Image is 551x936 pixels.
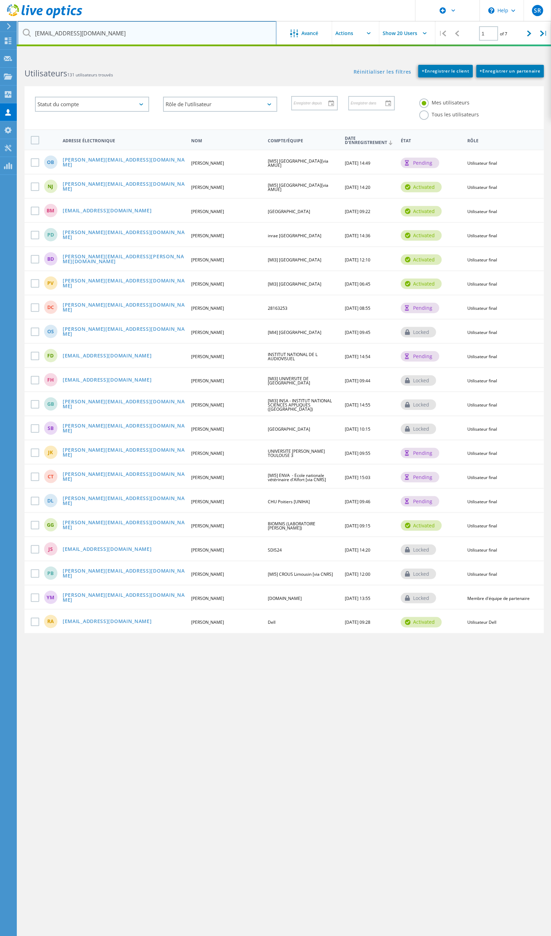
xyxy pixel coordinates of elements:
div: activated [401,206,442,217]
span: [PERSON_NAME] [191,474,224,480]
span: [MI5] [GEOGRAPHIC_DATA][via AMUE] [268,158,328,168]
a: [PERSON_NAME][EMAIL_ADDRESS][DOMAIN_NAME] [63,568,185,579]
span: [PERSON_NAME] [191,160,224,166]
span: [DATE] 14:55 [345,402,370,408]
span: Rôle [467,139,533,143]
span: [DATE] 09:55 [345,450,370,456]
span: Utilisateur final [467,354,497,360]
span: [PERSON_NAME] [191,354,224,360]
span: [GEOGRAPHIC_DATA] [268,426,310,432]
span: [DATE] 14:20 [345,547,370,553]
span: État [401,139,461,143]
span: [MI3] INSA - INSTITUT NATIONAL SCIENCES APPLIQUES ([GEOGRAPHIC_DATA]) [268,398,332,412]
span: [MI3] [GEOGRAPHIC_DATA] [268,257,321,263]
b: + [480,68,483,74]
span: [PERSON_NAME] [191,257,224,263]
a: +Enregistrer un partenaire [476,65,544,77]
span: Adresse électronique [63,139,185,143]
span: [DATE] 09:46 [345,499,370,505]
div: locked [401,327,436,337]
div: Statut du compte [35,97,149,112]
span: SDIS24 [268,547,282,553]
span: UNIVERSITE [PERSON_NAME] TOULOUSE 3 [268,448,325,458]
span: [DOMAIN_NAME] [268,595,302,601]
span: Utilisateur final [467,209,497,214]
span: FD [48,353,54,358]
span: NJ [48,184,54,189]
a: [PERSON_NAME][EMAIL_ADDRESS][DOMAIN_NAME] [63,157,185,168]
span: ob [47,160,54,165]
span: JS [48,547,53,552]
b: + [422,68,425,74]
svg: \n [488,7,495,14]
span: Utilisateur final [467,450,497,456]
span: 28163253 [268,305,287,311]
span: [PERSON_NAME] [191,305,224,311]
span: [PERSON_NAME] [191,209,224,214]
a: [PERSON_NAME][EMAIL_ADDRESS][DOMAIN_NAME] [63,593,185,603]
span: DL [48,498,54,503]
div: activated [401,520,442,531]
div: | [537,21,551,46]
span: Utilisateur final [467,474,497,480]
span: CT [48,474,54,479]
span: [DATE] 09:15 [345,523,370,529]
span: Enregistrer un partenaire [480,68,540,74]
span: FH [47,377,54,382]
input: Rechercher des utilisateurs par nom, e-mail, société, etc. [18,21,277,46]
span: Utilisateur final [467,402,497,408]
div: pending [401,496,439,507]
a: +Enregistrer le client [418,65,473,77]
span: [PERSON_NAME] [191,402,224,408]
span: Utilisateur final [467,523,497,529]
span: Enregistrer le client [422,68,469,74]
div: pending [401,158,439,168]
span: Utilisateur final [467,378,497,384]
span: JK [48,450,53,455]
a: [PERSON_NAME][EMAIL_ADDRESS][DOMAIN_NAME] [63,182,185,192]
span: PD [47,232,54,237]
span: Compte/Équipe [268,139,339,143]
div: locked [401,424,436,434]
div: activated [401,617,442,628]
span: [DATE] 09:45 [345,329,370,335]
span: [DATE] 15:03 [345,474,370,480]
input: Enregistrer dans [349,96,389,110]
div: Rôle de l'utilisateur [163,97,277,112]
a: Live Optics Dashboard [7,15,82,20]
a: [PERSON_NAME][EMAIL_ADDRESS][PERSON_NAME][DOMAIN_NAME] [63,254,185,265]
span: [PERSON_NAME] [191,329,224,335]
a: [EMAIL_ADDRESS][DOMAIN_NAME] [63,547,152,553]
span: Utilisateur final [467,305,497,311]
div: locked [401,545,436,555]
div: activated [401,254,442,265]
span: [PERSON_NAME] [191,571,224,577]
a: [EMAIL_ADDRESS][DOMAIN_NAME] [63,208,152,214]
span: 131 utilisateurs trouvés [67,72,113,78]
div: activated [401,182,442,192]
span: [PERSON_NAME] [191,184,224,190]
div: pending [401,472,439,483]
span: [DATE] 14:54 [345,354,370,360]
b: Utilisateurs [25,68,67,79]
a: [PERSON_NAME][EMAIL_ADDRESS][DOMAIN_NAME] [63,302,185,313]
span: [DATE] 12:00 [345,571,370,577]
div: locked [401,593,436,603]
span: [DATE] 09:44 [345,378,370,384]
span: Utilisateur final [467,329,497,335]
div: locked [401,375,436,386]
span: [PERSON_NAME] [191,378,224,384]
label: Tous les utilisateurs [419,110,479,117]
span: Nom [191,139,262,143]
span: [DATE] 14:49 [345,160,370,166]
a: [PERSON_NAME][EMAIL_ADDRESS][DOMAIN_NAME] [63,399,185,410]
span: INSTITUT NATIONAL DE L AUDIOVISUEL [268,351,318,362]
span: OS [47,329,54,334]
span: BD [47,257,54,261]
span: [PERSON_NAME] [191,595,224,601]
div: pending [401,303,439,313]
div: activated [401,279,442,289]
span: Utilisateur final [467,499,497,505]
span: Utilisateur final [467,281,497,287]
span: BIOMNIS (LABORATOIRE [PERSON_NAME]) [268,521,315,531]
